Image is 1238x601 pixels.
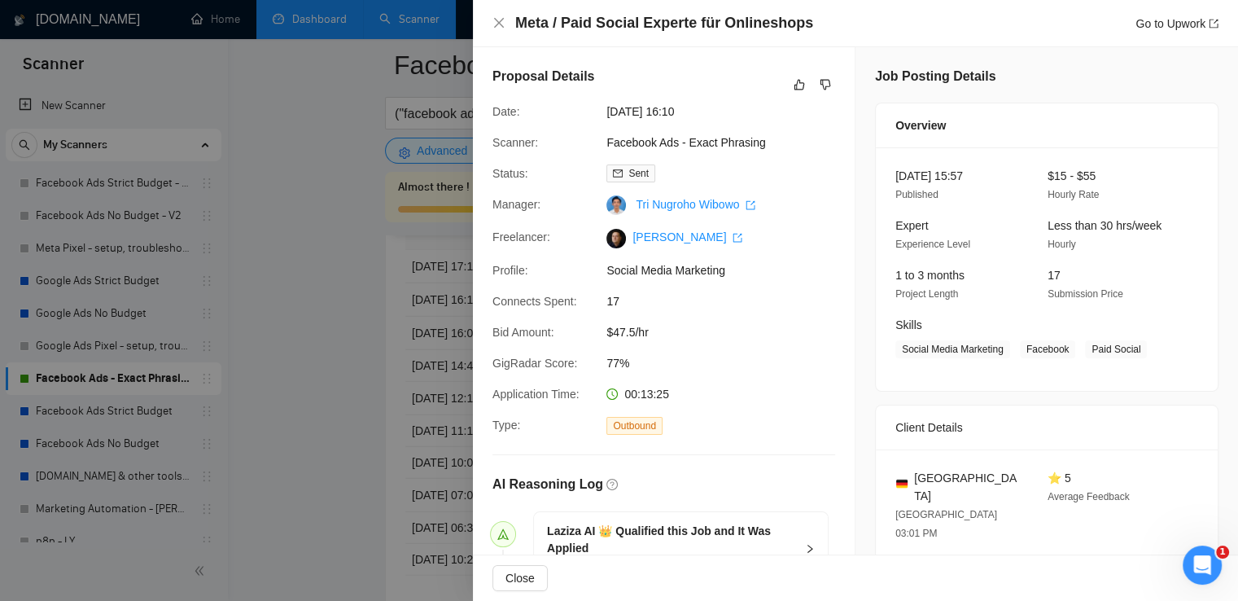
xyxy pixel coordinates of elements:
[492,326,554,339] span: Bid Amount:
[794,78,805,91] span: like
[895,269,965,282] span: 1 to 3 months
[492,475,603,494] h5: AI Reasoning Log
[606,103,851,121] span: [DATE] 16:10
[1135,17,1218,30] a: Go to Upworkexport
[606,417,663,435] span: Outbound
[492,105,519,118] span: Date:
[805,544,815,554] span: right
[895,189,938,200] span: Published
[895,340,1010,358] span: Social Media Marketing
[895,219,928,232] span: Expert
[895,169,963,182] span: [DATE] 15:57
[628,168,649,179] span: Sent
[1209,19,1218,29] span: export
[820,78,831,91] span: dislike
[895,116,946,134] span: Overview
[624,388,669,401] span: 00:13:25
[492,388,580,401] span: Application Time:
[492,167,528,180] span: Status:
[515,13,813,33] h4: Meta / Paid Social Experte für Onlineshops
[1020,340,1076,358] span: Facebook
[497,529,509,540] span: send
[1183,546,1222,585] iframe: Intercom live chat
[895,406,1198,450] div: Client Details
[606,388,618,400] span: clock-circle
[613,169,623,178] span: mail
[636,198,755,211] a: Tri Nugroho Wibowo export
[895,288,958,300] span: Project Length
[606,292,851,310] span: 17
[1216,546,1229,559] span: 1
[1048,219,1161,232] span: Less than 30 hrs/week
[492,67,594,86] h5: Proposal Details
[875,67,995,86] h5: Job Posting Details
[492,419,520,432] span: Type:
[1085,340,1147,358] span: Paid Social
[547,523,795,557] h5: Laziza AI 👑 Qualified this Job and It Was Applied
[1048,472,1071,485] span: ⭐ 5
[895,318,922,331] span: Skills
[505,569,535,587] span: Close
[492,16,505,30] button: Close
[1048,189,1099,200] span: Hourly Rate
[492,264,528,277] span: Profile:
[816,75,835,94] button: dislike
[790,75,809,94] button: like
[606,134,851,151] span: Facebook Ads - Exact Phrasing
[492,565,548,591] button: Close
[733,233,742,243] span: export
[606,479,618,490] span: question-circle
[1048,239,1076,250] span: Hourly
[1048,269,1061,282] span: 17
[606,354,851,372] span: 77%
[492,16,505,29] span: close
[606,229,626,248] img: c1OZxlnTHUr6PYhf1gkYD563B77nWVsTvSIQWCRA94PpilF6O17ivOl3mqilANqXg_
[492,357,577,370] span: GigRadar Score:
[492,230,550,243] span: Freelancer:
[1048,169,1096,182] span: $15 - $55
[492,198,540,211] span: Manager:
[632,230,742,243] a: [PERSON_NAME] export
[746,200,755,210] span: export
[1048,288,1123,300] span: Submission Price
[606,261,851,279] span: Social Media Marketing
[1048,491,1130,502] span: Average Feedback
[914,469,1021,505] span: [GEOGRAPHIC_DATA]
[606,323,851,341] span: $47.5/hr
[895,509,997,539] span: [GEOGRAPHIC_DATA] 03:01 PM
[492,295,577,308] span: Connects Spent:
[895,239,970,250] span: Experience Level
[492,136,538,149] span: Scanner:
[896,478,908,489] img: 🇩🇪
